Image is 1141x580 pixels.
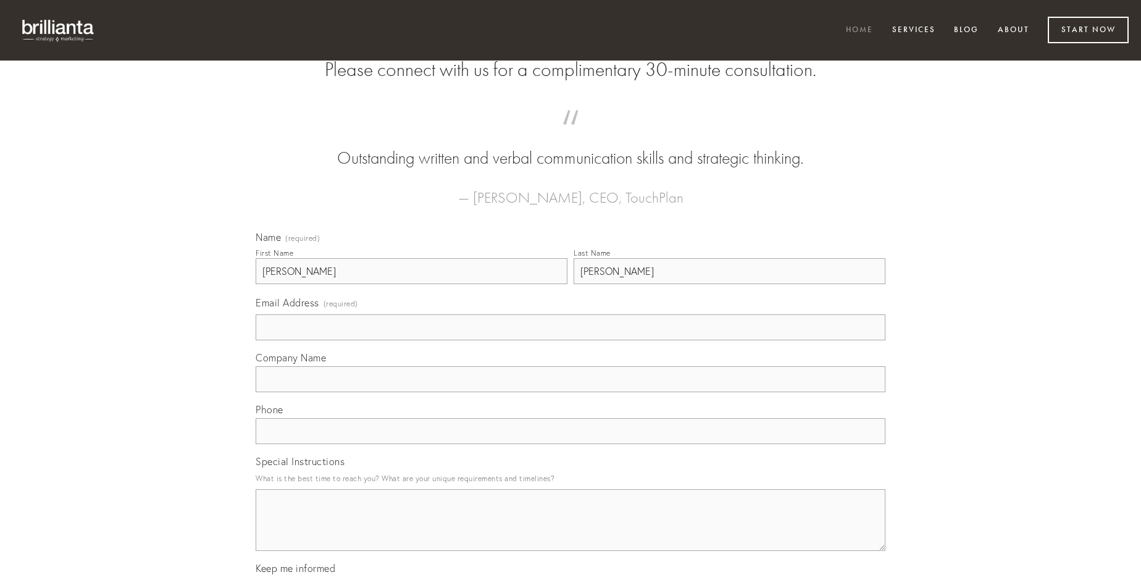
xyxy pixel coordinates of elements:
[256,231,281,243] span: Name
[256,296,319,309] span: Email Address
[256,351,326,364] span: Company Name
[256,58,885,82] h2: Please connect with us for a complimentary 30-minute consultation.
[275,122,866,146] span: “
[838,20,881,41] a: Home
[256,455,345,468] span: Special Instructions
[256,403,283,416] span: Phone
[285,235,320,242] span: (required)
[1048,17,1129,43] a: Start Now
[574,248,611,258] div: Last Name
[256,562,335,574] span: Keep me informed
[275,122,866,170] blockquote: Outstanding written and verbal communication skills and strategic thinking.
[324,295,358,312] span: (required)
[884,20,943,41] a: Services
[275,170,866,210] figcaption: — [PERSON_NAME], CEO, TouchPlan
[256,470,885,487] p: What is the best time to reach you? What are your unique requirements and timelines?
[256,248,293,258] div: First Name
[946,20,987,41] a: Blog
[990,20,1037,41] a: About
[12,12,105,48] img: brillianta - research, strategy, marketing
